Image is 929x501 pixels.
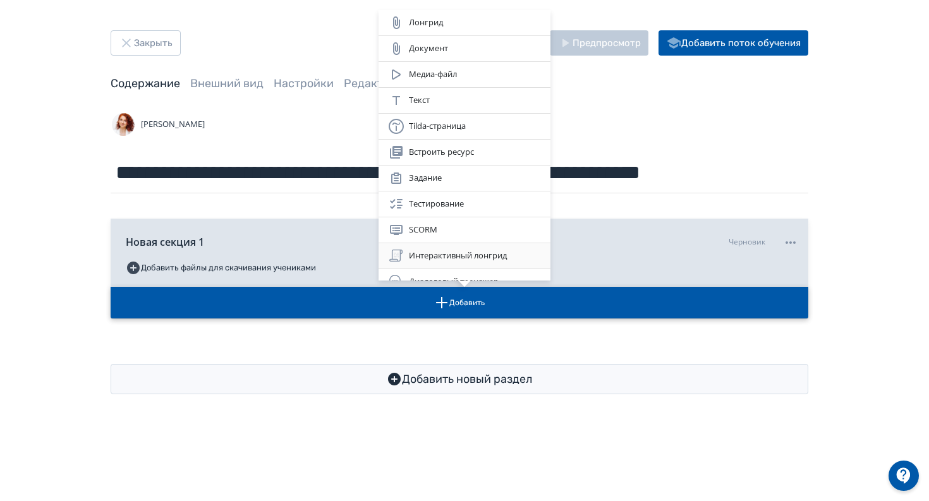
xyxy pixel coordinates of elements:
div: SCORM [389,222,540,238]
div: Интерактивный лонгрид [389,248,540,263]
div: Встроить ресурс [389,145,540,160]
div: Лонгрид [389,15,540,30]
div: Tilda-страница [389,119,540,134]
div: Диалоговый тренажер [389,274,540,289]
div: Документ [389,41,540,56]
div: Текст [389,93,540,108]
div: Тестирование [389,196,540,212]
div: Задание [389,171,540,186]
div: Медиа-файл [389,67,540,82]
